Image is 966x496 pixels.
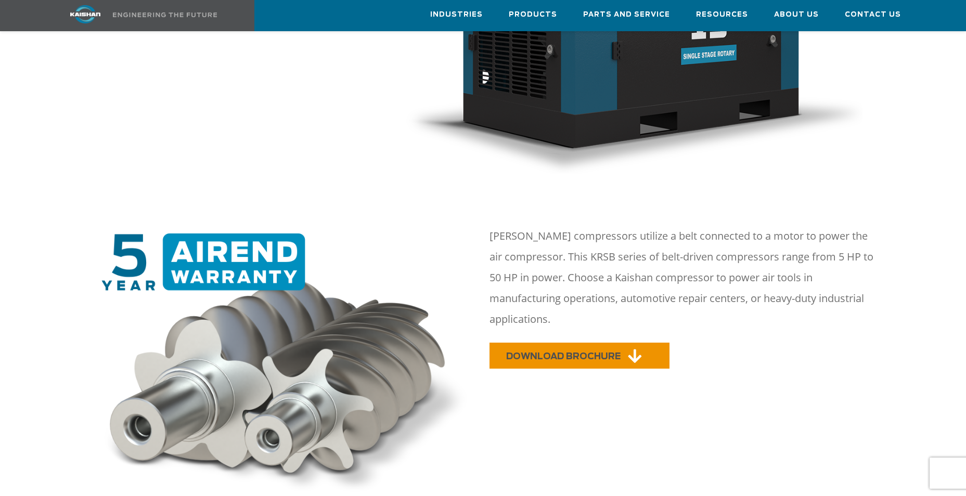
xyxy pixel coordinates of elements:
[430,1,483,29] a: Industries
[490,343,669,369] a: DOWNLOAD BROCHURE
[46,5,124,23] img: kaishan logo
[845,1,901,29] a: Contact Us
[506,352,621,361] span: DOWNLOAD BROCHURE
[509,9,557,21] span: Products
[845,9,901,21] span: Contact Us
[430,9,483,21] span: Industries
[774,1,819,29] a: About Us
[696,9,748,21] span: Resources
[509,1,557,29] a: Products
[774,9,819,21] span: About Us
[583,1,670,29] a: Parts and Service
[583,9,670,21] span: Parts and Service
[696,1,748,29] a: Resources
[490,226,879,330] p: [PERSON_NAME] compressors utilize a belt connected to a motor to power the air compressor. This K...
[113,12,217,17] img: Engineering the future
